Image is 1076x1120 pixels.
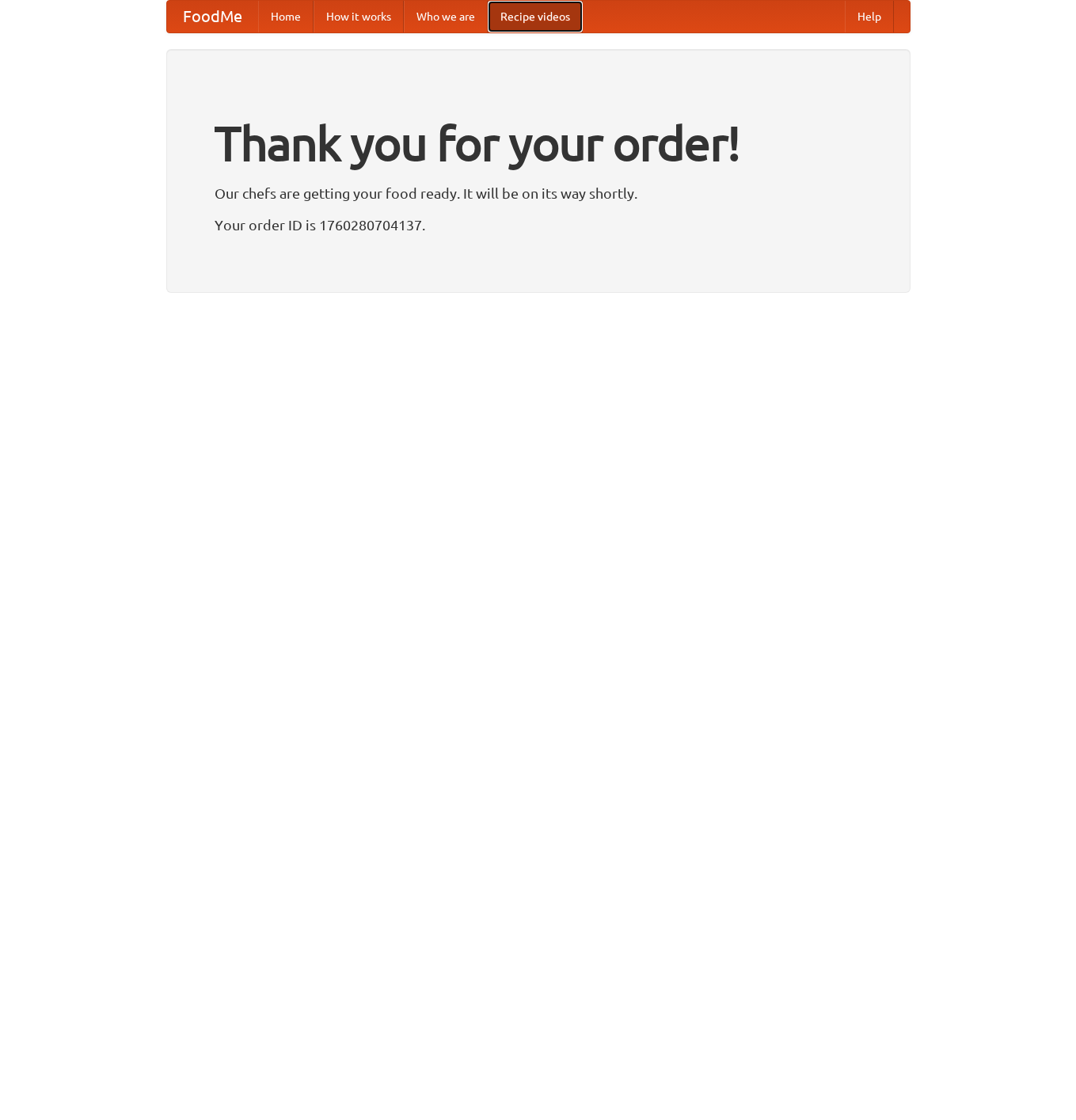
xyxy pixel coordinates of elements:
[215,213,862,237] p: Your order ID is 1760280704137.
[215,105,862,181] h1: Thank you for your order!
[404,1,488,32] a: Who we are
[258,1,314,32] a: Home
[314,1,404,32] a: How it works
[215,181,862,205] p: Our chefs are getting your food ready. It will be on its way shortly.
[167,1,258,32] a: FoodMe
[488,1,583,32] a: Recipe videos
[845,1,894,32] a: Help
